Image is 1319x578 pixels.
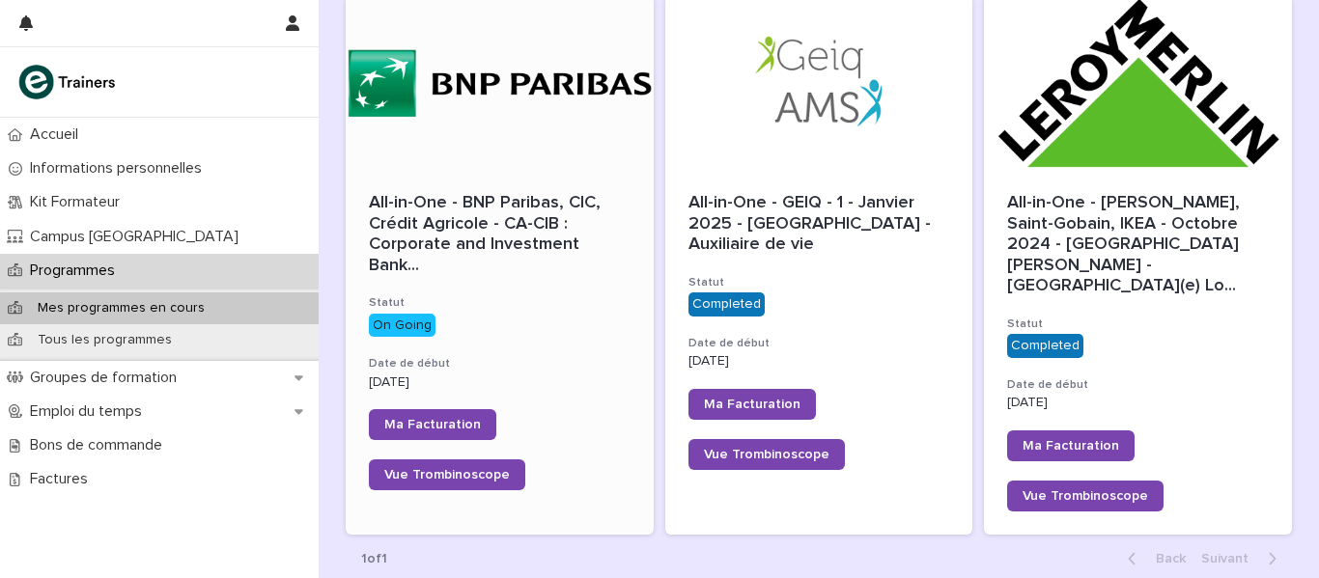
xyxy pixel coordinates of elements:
h3: Date de début [369,356,631,372]
span: Vue Trombinoscope [704,448,829,461]
p: Campus [GEOGRAPHIC_DATA] [22,228,254,246]
span: Ma Facturation [1023,439,1119,453]
a: Ma Facturation [369,409,496,440]
h3: Statut [369,295,631,311]
div: All-in-One - BNP Paribas, CIC, Crédit Agricole - CA-CIB : Corporate and Investment Bank, Crédit M... [369,193,631,276]
h3: Date de début [1007,377,1269,393]
p: Mes programmes en cours [22,300,220,317]
a: Vue Trombinoscope [688,439,845,470]
p: Bons de commande [22,436,178,454]
a: Vue Trombinoscope [369,459,525,490]
p: Kit Formateur [22,193,135,211]
h3: Statut [688,275,950,290]
p: [DATE] [369,374,631,391]
span: All-in-One - BNP Paribas, CIC, Crédit Agricole - CA-CIB : Corporate and Investment Bank ... [369,193,631,276]
div: All-in-One - Leroy Merlin, Saint-Gobain, IKEA - Octobre 2024 - Région de Lyon - Employé(e) Logist... [1007,193,1269,297]
button: Back [1112,550,1193,567]
span: Back [1144,552,1186,565]
p: [DATE] [1007,395,1269,411]
span: Vue Trombinoscope [384,468,510,482]
span: Ma Facturation [384,418,481,431]
div: On Going [369,314,435,338]
a: Ma Facturation [688,389,816,420]
a: Vue Trombinoscope [1007,481,1164,511]
p: Accueil [22,125,94,144]
h3: Date de début [688,336,950,351]
p: Emploi du temps [22,402,157,421]
span: Vue Trombinoscope [1023,489,1148,503]
span: Ma Facturation [704,398,800,411]
p: Informations personnelles [22,159,217,178]
div: Completed [1007,334,1083,358]
span: All-in-One - [PERSON_NAME], Saint-Gobain, IKEA - Octobre 2024 - [GEOGRAPHIC_DATA][PERSON_NAME] - ... [1007,193,1269,297]
p: Groupes de formation [22,369,192,387]
span: All-in-One - GEIQ - 1 - Janvier 2025 - [GEOGRAPHIC_DATA] - Auxiliaire de vie [688,194,936,253]
div: Completed [688,292,765,317]
p: Factures [22,470,103,488]
p: [DATE] [688,353,950,370]
img: K0CqGN7SDeD6s4JG8KQk [15,63,122,101]
button: Next [1193,550,1292,567]
span: Next [1201,552,1260,565]
a: Ma Facturation [1007,430,1135,461]
p: Tous les programmes [22,332,187,348]
p: Programmes [22,261,130,280]
h3: Statut [1007,317,1269,332]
